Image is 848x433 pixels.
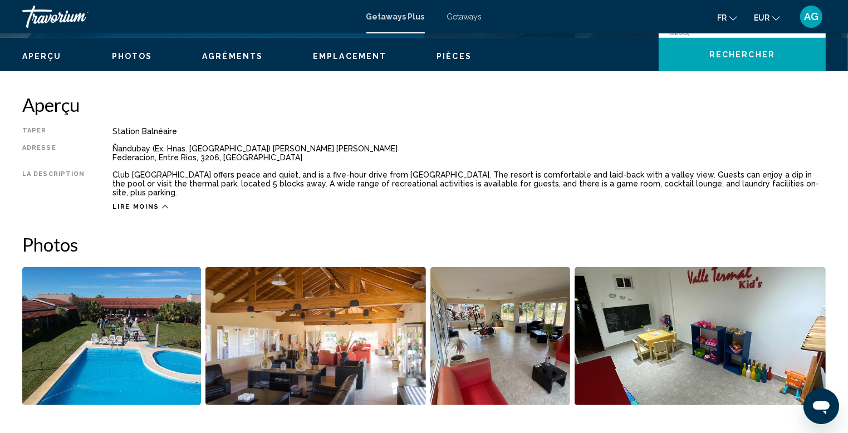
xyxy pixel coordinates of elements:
span: Emplacement [313,52,386,61]
button: Agréments [202,51,263,61]
div: Adresse [22,144,85,162]
button: Change language [717,9,737,26]
button: Emplacement [313,51,386,61]
button: Aperçu [22,51,62,61]
button: User Menu [797,5,826,28]
button: Open full-screen image slider [430,267,570,406]
div: La description [22,170,85,197]
button: Open full-screen image slider [575,267,826,406]
span: Lire moins [112,203,159,210]
button: Pièces [437,51,472,61]
a: Getaways [447,12,482,21]
a: Getaways Plus [366,12,425,21]
span: Photos [112,52,153,61]
a: Travorium [22,6,355,28]
button: Photos [112,51,153,61]
span: AG [804,11,818,22]
button: Change currency [754,9,780,26]
div: Taper [22,127,85,136]
span: Agréments [202,52,263,61]
button: Rechercher [659,38,826,71]
span: Pièces [437,52,472,61]
span: EUR [754,13,769,22]
button: Lire moins [112,203,168,211]
div: Station balnéaire [112,127,826,136]
span: Rechercher [709,51,775,60]
h2: Photos [22,233,826,255]
span: Aperçu [22,52,62,61]
h2: Aperçu [22,94,826,116]
div: Ñandubay (Ex. Hnas. [GEOGRAPHIC_DATA]) [PERSON_NAME] [PERSON_NAME] Federacion, Entre Rios, 3206, ... [112,144,826,162]
div: Club [GEOGRAPHIC_DATA] offers peace and quiet, and is a five-hour drive from [GEOGRAPHIC_DATA]. T... [112,170,826,197]
iframe: Bouton de lancement de la fenêtre de messagerie [803,388,839,424]
button: Open full-screen image slider [205,267,426,406]
button: Open full-screen image slider [22,267,201,406]
span: fr [717,13,727,22]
